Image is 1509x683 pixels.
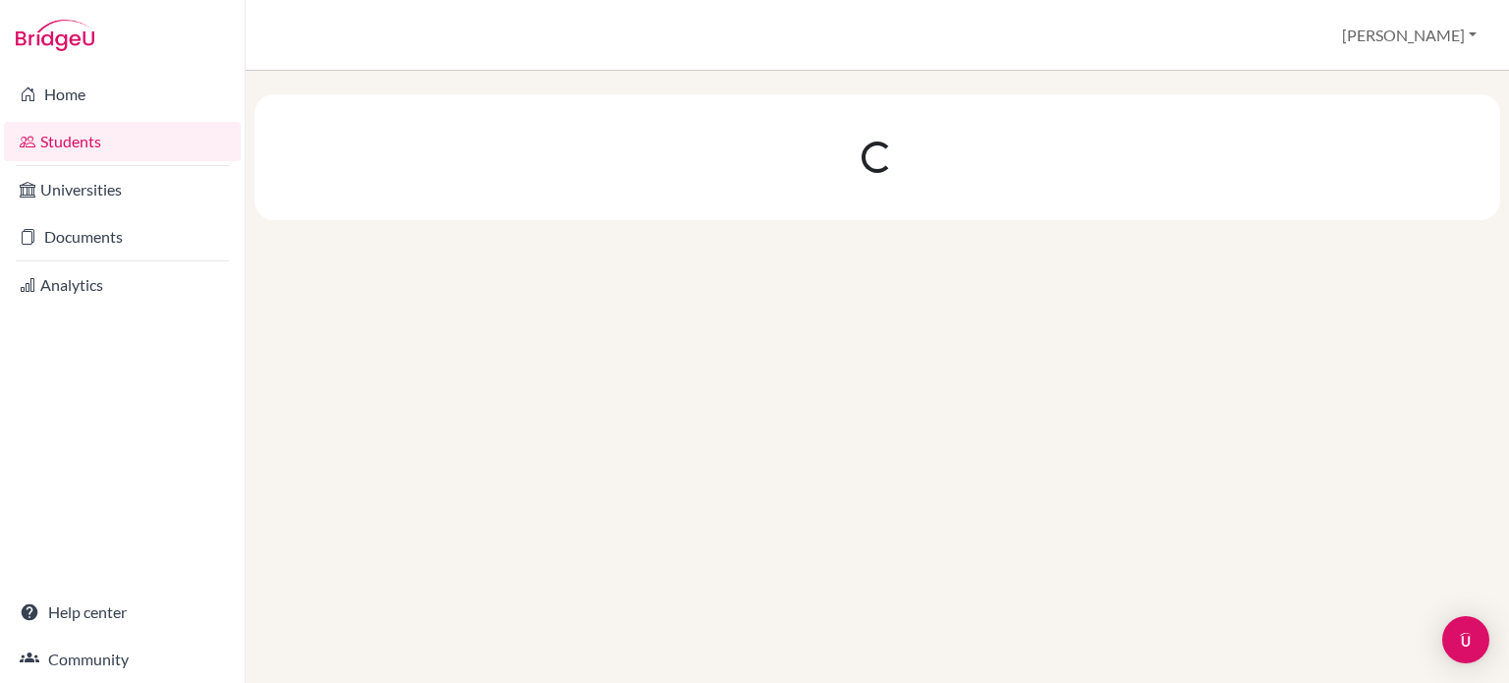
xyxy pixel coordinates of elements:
[1442,616,1489,663] div: Open Intercom Messenger
[4,122,241,161] a: Students
[4,170,241,209] a: Universities
[4,75,241,114] a: Home
[16,20,94,51] img: Bridge-U
[4,593,241,632] a: Help center
[4,217,241,256] a: Documents
[1333,17,1485,54] button: [PERSON_NAME]
[4,265,241,305] a: Analytics
[4,640,241,679] a: Community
